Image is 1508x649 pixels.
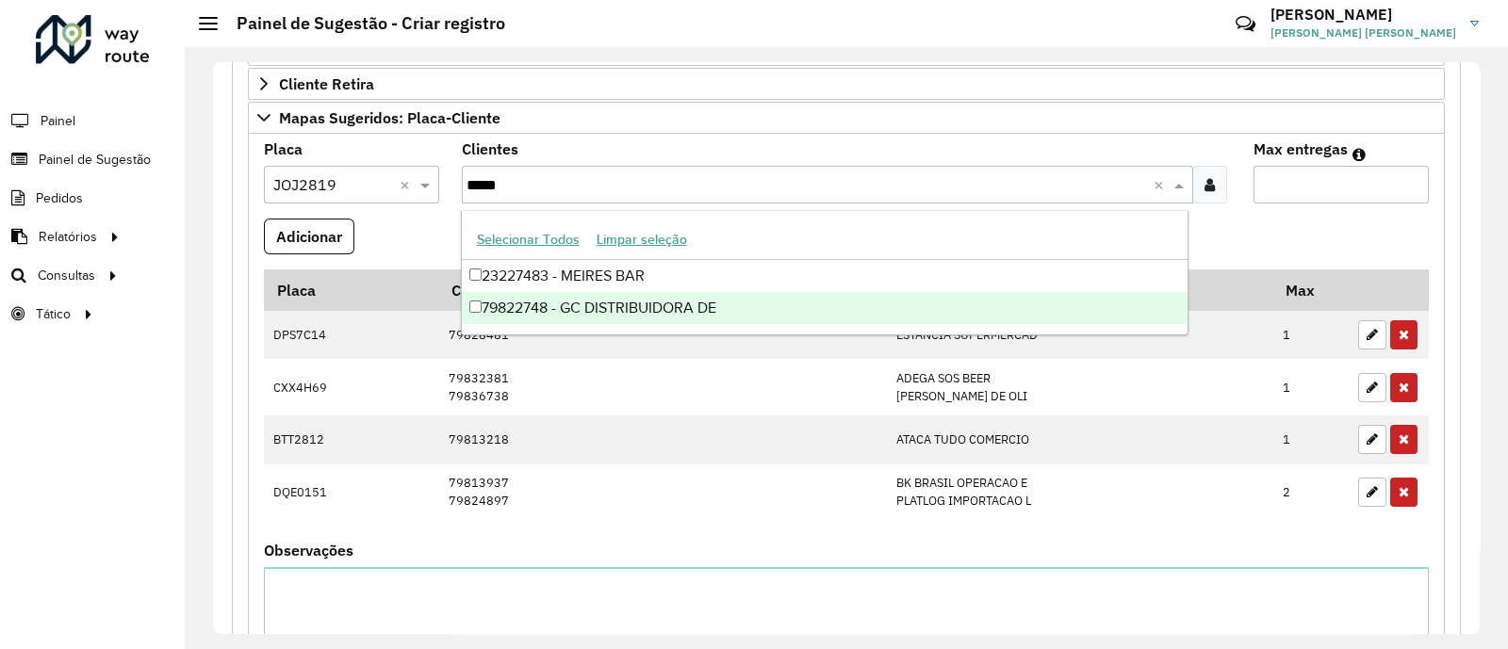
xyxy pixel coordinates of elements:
ng-dropdown-panel: Options list [461,210,1189,335]
label: Max entregas [1254,138,1348,160]
td: 2 [1273,464,1349,520]
td: BK BRASIL OPERACAO E PLATLOG IMPORTACAO L [887,464,1273,520]
td: 1 [1273,310,1349,359]
span: Pedidos [36,188,83,208]
td: 1 [1273,359,1349,414]
span: Painel [41,111,75,131]
span: Clear all [1154,173,1170,196]
td: ATACA TUDO COMERCIO [887,415,1273,464]
em: Máximo de clientes que serão colocados na mesma rota com os clientes informados [1352,147,1366,162]
th: Placa [264,269,439,310]
h2: Painel de Sugestão - Criar registro [218,13,505,34]
td: 79832381 79836738 [439,359,887,414]
span: Painel de Sugestão [39,150,151,170]
span: Cliente Retira [279,76,374,91]
td: DQE0151 [264,464,439,520]
span: [PERSON_NAME] [PERSON_NAME] [1270,24,1456,41]
td: 1 [1273,415,1349,464]
label: Clientes [462,138,518,160]
a: Mapas Sugeridos: Placa-Cliente [248,102,1445,134]
button: Selecionar Todos [468,225,588,254]
td: 79813218 [439,415,887,464]
button: Limpar seleção [588,225,696,254]
th: Max [1273,269,1349,310]
td: BTT2812 [264,415,439,464]
h3: [PERSON_NAME] [1270,6,1456,24]
a: Cliente Retira [248,68,1445,100]
th: Código Cliente [439,269,887,310]
label: Placa [264,138,303,160]
span: Consultas [38,266,95,285]
a: Contato Rápido [1225,4,1266,44]
div: 23227483 - MEIRES BAR [462,260,1188,292]
td: CXX4H69 [264,359,439,414]
td: 79813937 79824897 [439,464,887,520]
span: Tático [36,304,71,324]
span: Relatórios [39,227,97,247]
label: Observações [264,539,353,561]
span: Clear all [400,173,416,196]
td: DPS7C14 [264,310,439,359]
button: Adicionar [264,219,354,254]
div: 79822748 - GC DISTRIBUIDORA DE [462,292,1188,324]
td: ADEGA SOS BEER [PERSON_NAME] DE OLI [887,359,1273,414]
td: 79828481 [439,310,887,359]
span: Mapas Sugeridos: Placa-Cliente [279,110,500,125]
